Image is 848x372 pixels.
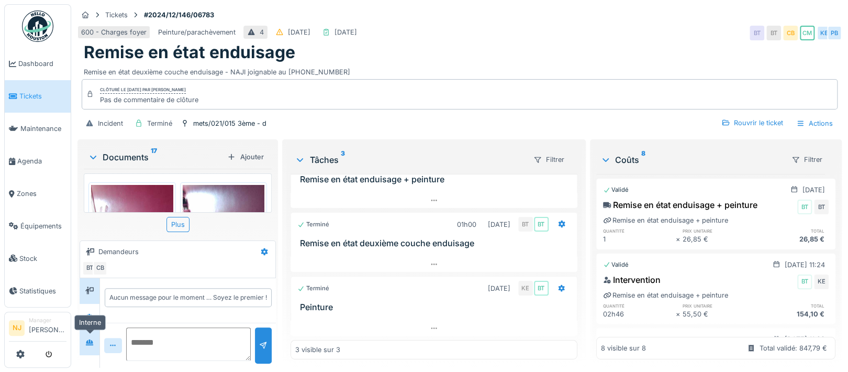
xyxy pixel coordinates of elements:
div: Rouvrir le ticket [717,116,787,130]
div: BT [534,281,549,296]
div: BT [766,26,781,40]
div: BT [797,200,812,214]
div: Terminé [147,118,172,128]
div: Pas de commentaire de clôture [100,95,198,105]
div: KE [817,26,831,40]
div: Remise en état enduisage + peinture [603,215,728,225]
div: BT [534,217,549,232]
div: Manager [29,316,66,324]
a: Maintenance [5,113,71,145]
div: 02h46 [603,309,676,319]
div: Coûts [600,154,783,166]
div: Filtrer [787,152,827,167]
h1: Remise en état enduisage [84,42,295,62]
div: Validé [603,260,629,269]
div: Remise en état enduisage + peinture [603,290,728,300]
div: KE [814,275,829,289]
h6: total [755,227,829,234]
li: [PERSON_NAME] [29,316,66,339]
sup: 17 [151,151,157,163]
div: KE [518,281,533,296]
div: Plus [166,217,189,232]
div: Interne [74,315,106,330]
div: Terminé [297,220,329,229]
img: s32oy5b2aumquwtwlcym6vl31ymf [183,185,265,294]
sup: 8 [641,154,645,166]
span: Tickets [19,91,66,101]
a: Statistiques [5,275,71,307]
a: NJ Manager[PERSON_NAME] [9,316,66,342]
div: 26,85 € [755,234,829,244]
div: Validé [603,335,629,344]
div: Filtrer [529,152,569,167]
div: 4 [260,27,264,37]
div: 26,85 € [683,234,756,244]
div: × [676,309,683,319]
div: CB [783,26,798,40]
div: Validé [603,185,629,194]
h3: Peinture [299,302,572,312]
span: Équipements [20,221,66,231]
a: Équipements [5,210,71,243]
h6: prix unitaire [683,302,756,309]
div: 1 [603,234,676,244]
sup: 3 [340,154,344,166]
a: Dashboard [5,48,71,80]
div: 154,10 € [755,309,829,319]
div: [DATE] [488,283,510,293]
li: NJ [9,320,25,336]
h6: quantité [603,227,676,234]
div: Peinture/parachèvement [158,27,236,37]
div: BT [82,261,97,276]
a: Zones [5,178,71,210]
h6: quantité [603,302,676,309]
div: 600 - Charges foyer [81,27,147,37]
div: × [676,234,683,244]
div: 01h00 [457,220,476,229]
div: Total validé: 847,79 € [760,343,827,353]
div: BT [814,200,829,214]
div: CB [93,261,107,276]
span: Maintenance [20,124,66,134]
h6: prix unitaire [683,227,756,234]
div: Documents [88,151,223,163]
div: CM [800,26,814,40]
a: Tickets [5,80,71,113]
img: Badge_color-CXgf-gQk.svg [22,10,53,42]
img: pwvm2w7uk48bnvrbg69jpzsqwkax [91,185,173,294]
div: [DATE] [334,27,357,37]
div: Actions [791,116,838,131]
h3: Remise en état enduisage + peinture [299,174,572,184]
div: Incident [98,118,123,128]
span: Stock [19,254,66,264]
span: Agenda [17,156,66,166]
div: Tâches [295,154,524,166]
div: Aucun message pour le moment … Soyez le premier ! [109,293,267,302]
a: Agenda [5,145,71,178]
div: [DATE] 11:24 [785,260,825,270]
div: Remise en état enduisage + peinture [603,199,757,211]
a: Stock [5,242,71,275]
div: BT [750,26,764,40]
div: Terminé [297,284,329,293]
div: Demandeurs [98,247,139,257]
div: mets/021/015 3ème - d [193,118,266,128]
div: [DATE] [488,220,510,229]
div: 55,50 € [683,309,756,319]
h6: total [755,302,829,309]
strong: #2024/12/146/06783 [140,10,218,20]
div: PB [827,26,842,40]
span: Dashboard [18,59,66,69]
div: [DATE] [288,27,310,37]
div: Intervention [603,273,661,286]
div: Clôturé le [DATE] par [PERSON_NAME] [100,86,186,94]
div: Remise en état deuxième couche enduisage - NAJI joignable au [PHONE_NUMBER] [84,63,835,77]
div: [DATE] 11:23 [785,334,825,344]
div: 8 visible sur 8 [601,343,646,353]
div: Ajouter [223,150,267,164]
h3: Remise en état deuxième couche enduisage [299,238,572,248]
div: BT [797,275,812,289]
span: Statistiques [19,286,66,296]
div: [DATE] [802,185,825,195]
div: 3 visible sur 3 [295,345,340,355]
